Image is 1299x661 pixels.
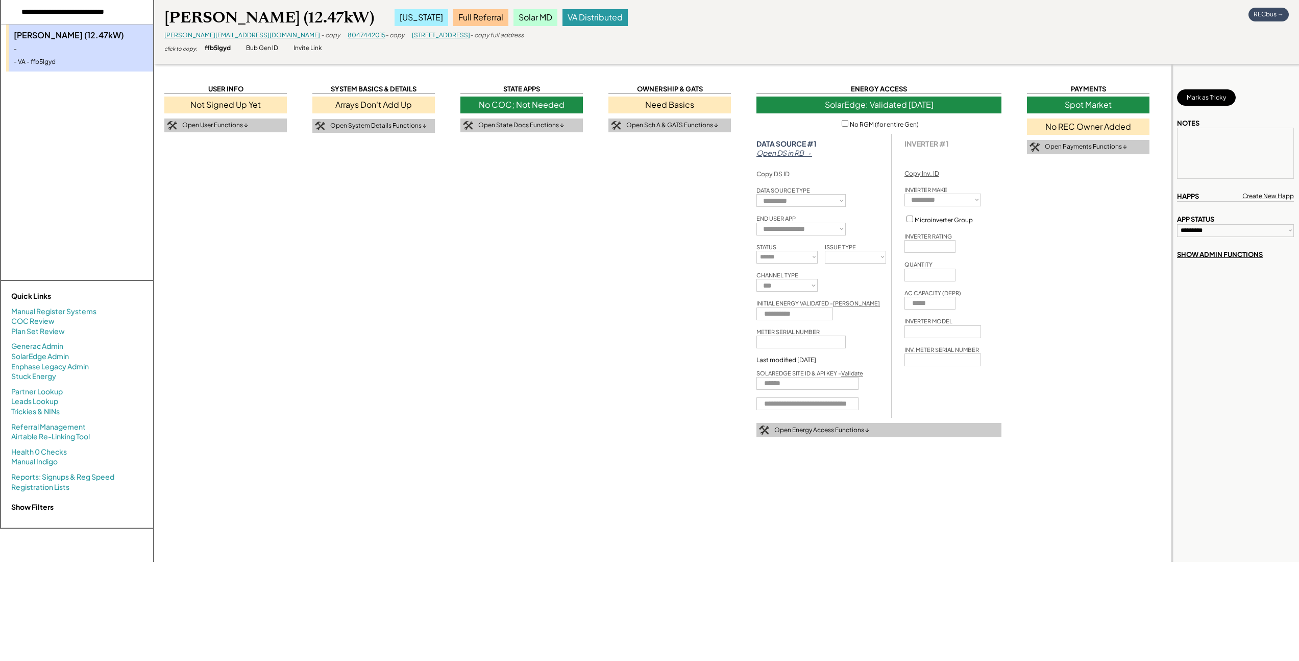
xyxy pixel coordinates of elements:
[1248,8,1289,21] div: RECbus →
[293,44,322,53] div: Invite Link
[756,299,880,307] div: INITIAL ENERGY VALIDATED -
[11,371,56,382] a: Stuck Energy
[348,31,385,39] a: 8047442015
[246,44,278,53] div: Bub Gen ID
[164,31,320,39] a: [PERSON_NAME][EMAIL_ADDRESS][DOMAIN_NAME]
[11,316,55,326] a: COC Review
[312,84,435,94] div: SYSTEM BASICS & DETAILS
[904,170,939,178] div: Copy Inv. ID
[1030,143,1040,152] img: tool-icon.png
[14,45,148,54] div: -
[11,422,86,432] a: Referral Management
[825,243,856,251] div: ISSUE TYPE
[904,289,961,297] div: AC CAPACITY (DEPR)
[463,121,473,130] img: tool-icon.png
[385,31,404,40] div: - copy
[312,97,435,113] div: Arrays Don't Add Up
[904,186,947,194] div: INVERTER MAKE
[774,426,869,435] div: Open Energy Access Functions ↓
[412,31,470,39] a: [STREET_ADDRESS]
[904,261,933,268] div: QUANTITY
[11,341,63,351] a: Generac Admin
[164,45,197,52] div: click to copy:
[11,291,113,301] div: Quick Links
[470,31,524,40] div: - copy full address
[1177,89,1236,106] button: Mark as Tricky
[904,346,979,353] div: INV. METER SERIAL NUMBER
[833,300,880,306] u: [PERSON_NAME]
[1027,119,1149,135] div: No REC Owner Added
[1177,192,1199,201] div: HAPPS
[562,9,628,26] div: VA Distributed
[904,139,949,148] div: INVERTER #1
[513,9,557,26] div: Solar MD
[11,407,60,417] a: Trickies & NINs
[164,97,287,113] div: Not Signed Up Yet
[1242,192,1294,201] div: Create New Happ
[11,362,89,372] a: Enphase Legacy Admin
[321,31,340,40] div: - copy
[756,369,863,377] div: SOLAREDGE SITE ID & API KEY -
[460,97,583,113] div: No COC; Not Needed
[11,432,90,442] a: Airtable Re-Linking Tool
[756,271,798,279] div: CHANNEL TYPE
[756,328,820,336] div: METER SERIAL NUMBER
[460,84,583,94] div: STATE APPS
[756,170,790,179] div: Copy DS ID
[182,121,248,130] div: Open User Functions ↓
[756,186,810,194] div: DATA SOURCE TYPE
[1027,97,1149,113] div: Spot Market
[14,58,148,66] div: - VA - ffb5lgyd
[756,148,812,157] em: Open DS in RB →
[11,472,114,482] a: Reports: Signups & Reg Speed
[1177,215,1214,224] div: APP STATUS
[841,370,863,376] a: Validate
[164,84,287,94] div: USER INFO
[11,326,65,337] a: Plan Set Review
[11,306,96,317] a: Manual Register Systems
[1045,143,1127,151] div: Open Payments Functions ↓
[11,447,67,457] a: Health 0 Checks
[167,121,177,130] img: tool-icon.png
[611,121,621,130] img: tool-icon.png
[11,502,54,511] strong: Show Filters
[1027,84,1149,94] div: PAYMENTS
[756,243,776,251] div: STATUS
[756,215,796,222] div: END USER APP
[11,351,69,362] a: SolarEdge Admin
[608,97,731,113] div: Need Basics
[904,317,952,325] div: INVERTER MODEL
[453,9,508,26] div: Full Referral
[756,84,1001,94] div: ENERGY ACCESS
[756,97,1001,113] div: SolarEdge: Validated [DATE]
[1177,119,1199,128] div: NOTES
[395,9,448,26] div: [US_STATE]
[756,139,817,148] strong: DATA SOURCE #1
[756,356,816,364] div: Last modified [DATE]
[626,121,718,130] div: Open Sch A & GATS Functions ↓
[14,30,148,41] div: [PERSON_NAME] (12.47kW)
[915,216,973,224] label: Microinverter Group
[315,122,325,131] img: tool-icon.png
[330,122,427,130] div: Open System Details Functions ↓
[164,8,374,28] div: [PERSON_NAME] (12.47kW)
[608,84,731,94] div: OWNERSHIP & GATS
[11,396,58,407] a: Leads Lookup
[759,426,769,435] img: tool-icon.png
[850,121,919,128] label: No RGM (for entire Gen)
[478,121,564,130] div: Open State Docs Functions ↓
[904,232,952,240] div: INVERTER RATING
[11,457,58,467] a: Manual Indigo
[11,387,63,397] a: Partner Lookup
[1177,250,1263,259] div: SHOW ADMIN FUNCTIONS
[205,44,231,53] div: ffb5lgyd
[11,482,69,492] a: Registration Lists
